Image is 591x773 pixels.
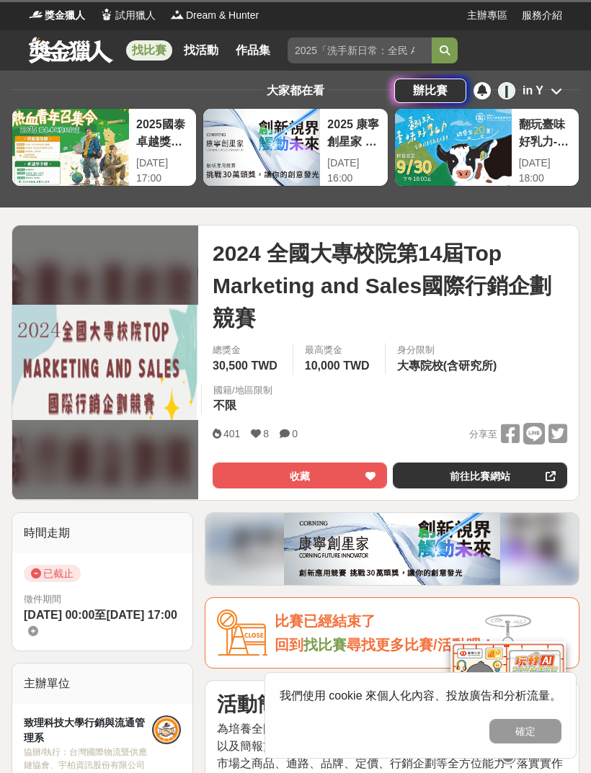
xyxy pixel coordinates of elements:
[213,399,236,411] span: 不限
[217,609,267,656] img: Icon
[136,156,189,186] div: [DATE] 17:00
[24,746,152,772] div: 協辦/執行： 台灣國際物流暨供應鏈協會、宇柏資訊股份有限公司
[12,108,197,187] a: 2025國泰卓越獎助計畫[DATE] 17:00
[12,305,198,419] img: Cover Image
[394,79,466,103] a: 辦比賽
[489,719,561,743] button: 確定
[275,637,303,653] span: 回到
[217,693,298,715] strong: 活動簡介
[136,116,189,148] div: 2025國泰卓越獎助計畫
[393,463,567,488] a: 前往比賽網站
[397,359,497,372] span: 大專院校(含研究所)
[450,641,566,737] img: d2146d9a-e6f6-4337-9592-8cefde37ba6b.png
[305,359,370,372] span: 10,000 TWD
[213,343,281,357] span: 總獎金
[230,40,276,61] a: 作品集
[394,108,579,187] a: 翻玩臺味好乳力-全國短影音創意大募集[DATE] 18:00
[305,343,373,357] span: 最高獎金
[12,663,192,704] div: 主辦單位
[213,463,387,488] button: 收藏
[469,424,497,445] span: 分享至
[115,8,156,23] span: 試用獵人
[99,7,114,22] img: Logo
[519,116,572,148] div: 翻玩臺味好乳力-全國短影音創意大募集
[126,40,172,61] a: 找比賽
[12,513,192,553] div: 時間走期
[24,594,61,604] span: 徵件期間
[170,8,259,23] a: LogoDream & Hunter
[223,428,240,439] span: 401
[24,565,81,582] span: 已截止
[288,37,432,63] input: 2025「洗手新日常：全民 ALL IN」洗手歌全台徵選
[303,637,347,653] a: 找比賽
[29,8,85,23] a: Logo獎金獵人
[99,8,156,23] a: Logo試用獵人
[170,7,185,22] img: Logo
[347,637,495,653] span: 尋找更多比賽/活動吧！
[284,513,500,585] img: c50a62b6-2858-4067-87c4-47b9904c1966.png
[24,609,94,621] span: [DATE] 00:00
[275,609,567,633] div: 比賽已經結束了
[519,156,572,186] div: [DATE] 18:00
[45,8,85,23] span: 獎金獵人
[280,689,561,702] span: 我們使用 cookie 來個人化內容、投放廣告和分析流量。
[498,82,515,99] div: I
[523,82,543,99] div: in Y
[213,383,272,398] div: 國籍/地區限制
[213,237,567,334] span: 2024 全國大專校院第14屆Top Marketing and Sales國際行銷企劃競賽
[292,428,298,439] span: 0
[467,8,507,23] a: 主辦專區
[94,609,106,621] span: 至
[397,343,501,357] div: 身分限制
[327,156,380,186] div: [DATE] 16:00
[178,40,224,61] a: 找活動
[327,116,380,148] div: 2025 康寧創星家 - 創新應用競賽
[522,8,562,23] a: 服務介紹
[263,428,269,439] span: 8
[106,609,177,621] span: [DATE] 17:00
[29,7,43,22] img: Logo
[24,715,152,746] div: 致理科技大學行銷與流通管理系
[203,108,388,187] a: 2025 康寧創星家 - 創新應用競賽[DATE] 16:00
[213,359,277,372] span: 30,500 TWD
[186,8,259,23] span: Dream & Hunter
